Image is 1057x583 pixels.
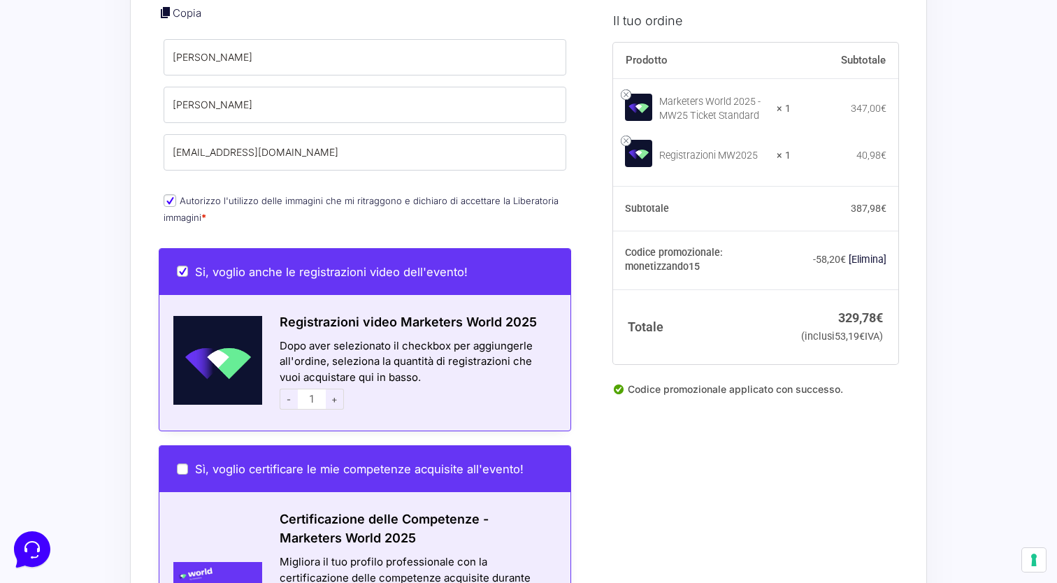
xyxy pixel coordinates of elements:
[280,512,489,545] span: Certificazione delle Competenze - Marketers World 2025
[280,389,298,410] span: -
[45,78,73,106] img: dark
[298,389,326,410] input: 1
[262,338,570,414] div: Dopo aver selezionato il checkbox per aggiungerle all'ordine, seleziona la quantità di registrazi...
[195,265,468,279] span: Si, voglio anche le registrazioni video dell'evento!
[164,194,176,207] input: Autorizzo l'utilizzo delle immagini che mi ritraggono e dichiaro di accettare la Liberatoria imma...
[11,449,97,481] button: Home
[659,95,768,123] div: Marketers World 2025 - MW25 Ticket Standard
[851,202,886,213] bdi: 387,98
[67,78,95,106] img: dark
[840,254,846,265] span: €
[881,202,886,213] span: €
[182,449,268,481] button: Aiuto
[97,449,183,481] button: Messaggi
[164,195,559,222] label: Autorizzo l'utilizzo delle immagini che mi ritraggono e dichiaro di accettare la Liberatoria imma...
[625,140,652,167] img: Registrazioni MW2025
[859,330,865,342] span: €
[816,254,846,265] span: 58,20
[22,117,257,145] button: Inizia una conversazione
[876,310,883,324] span: €
[326,389,344,410] span: +
[159,6,173,20] a: Copia i dettagli dell'acquirente
[851,103,886,114] bdi: 347,00
[849,254,886,265] a: Rimuovi il codice promozionale monetizzando15
[159,316,262,405] img: Schermata-2022-04-11-alle-18.28.41.png
[177,266,188,277] input: Si, voglio anche le registrazioni video dell'evento!
[777,148,791,162] strong: × 1
[613,42,791,78] th: Prodotto
[173,6,201,20] a: Copia
[613,186,791,231] th: Subtotale
[1022,548,1046,572] button: Le tue preferenze relative al consenso per le tecnologie di tracciamento
[881,149,886,160] span: €
[31,203,229,217] input: Cerca un articolo...
[22,78,50,106] img: dark
[625,93,652,120] img: Marketers World 2025 - MW25 Ticket Standard
[91,126,206,137] span: Inizia una conversazione
[22,173,109,185] span: Trova una risposta
[149,173,257,185] a: Apri Centro Assistenza
[856,149,886,160] bdi: 40,98
[280,315,537,329] span: Registrazioni video Marketers World 2025
[613,289,791,364] th: Totale
[22,56,119,67] span: Le tue conversazioni
[777,102,791,116] strong: × 1
[801,330,883,342] small: (inclusi IVA)
[881,103,886,114] span: €
[791,231,898,289] td: -
[121,468,159,481] p: Messaggi
[42,468,66,481] p: Home
[613,231,791,289] th: Codice promozionale: monetizzando15
[613,10,898,29] h3: Il tuo ordine
[195,462,524,476] span: Sì, voglio certificare le mie competenze acquisite all'evento!
[215,468,236,481] p: Aiuto
[659,148,768,162] div: Registrazioni MW2025
[177,463,188,475] input: Sì, voglio certificare le mie competenze acquisite all'evento!
[11,11,235,34] h2: Ciao da Marketers 👋
[613,382,898,408] div: Codice promozionale applicato con successo.
[838,310,883,324] bdi: 329,78
[11,528,53,570] iframe: Customerly Messenger Launcher
[835,330,865,342] span: 53,19
[791,42,898,78] th: Subtotale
